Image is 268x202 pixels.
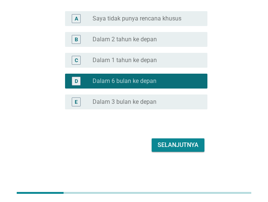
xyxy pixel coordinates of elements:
label: Dalam 3 bulan ke depan [93,98,156,106]
div: B [75,35,78,43]
div: D [75,77,78,85]
label: Dalam 6 bulan ke depan [93,77,156,85]
div: Selanjutnya [158,141,198,150]
div: C [75,56,78,64]
div: A [75,15,78,22]
button: Selanjutnya [152,138,204,152]
label: Dalam 1 tahun ke depan [93,57,157,64]
div: E [75,98,78,106]
label: Saya tidak punya rencana khusus [93,15,181,22]
label: Dalam 2 tahun ke depan [93,36,157,43]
